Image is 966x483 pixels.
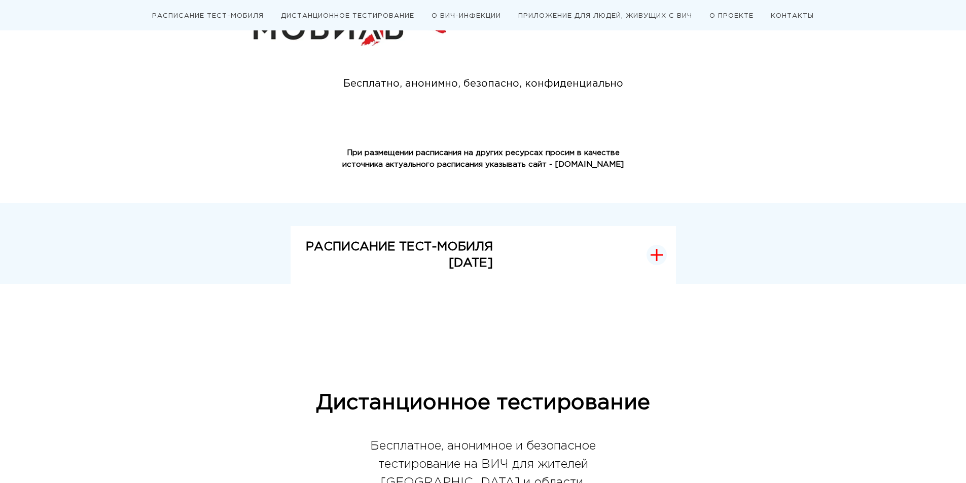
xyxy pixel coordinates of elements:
[306,241,493,252] strong: РАСПИСАНИЕ ТЕСТ-МОБИЛЯ
[518,13,692,19] a: ПРИЛОЖЕНИЕ ДЛЯ ЛЮДЕЙ, ЖИВУЩИХ С ВИЧ
[771,13,814,19] a: КОНТАКТЫ
[152,13,264,19] a: РАСПИСАНИЕ ТЕСТ-МОБИЛЯ
[342,150,624,168] strong: При размещении расписания на других ресурсах просим в качестве источника актуального расписания у...
[316,393,650,413] span: Дистанционное тестирование
[709,13,754,19] a: О ПРОЕКТЕ
[325,76,641,92] div: Бесплатно, анонимно, безопасно, конфиденциально
[281,13,414,19] a: ДИСТАНЦИОННОЕ ТЕСТИРОВАНИЕ
[291,226,676,284] button: РАСПИСАНИЕ ТЕСТ-МОБИЛЯ[DATE]
[432,13,501,19] a: О ВИЧ-ИНФЕКЦИИ
[306,255,493,271] p: [DATE]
